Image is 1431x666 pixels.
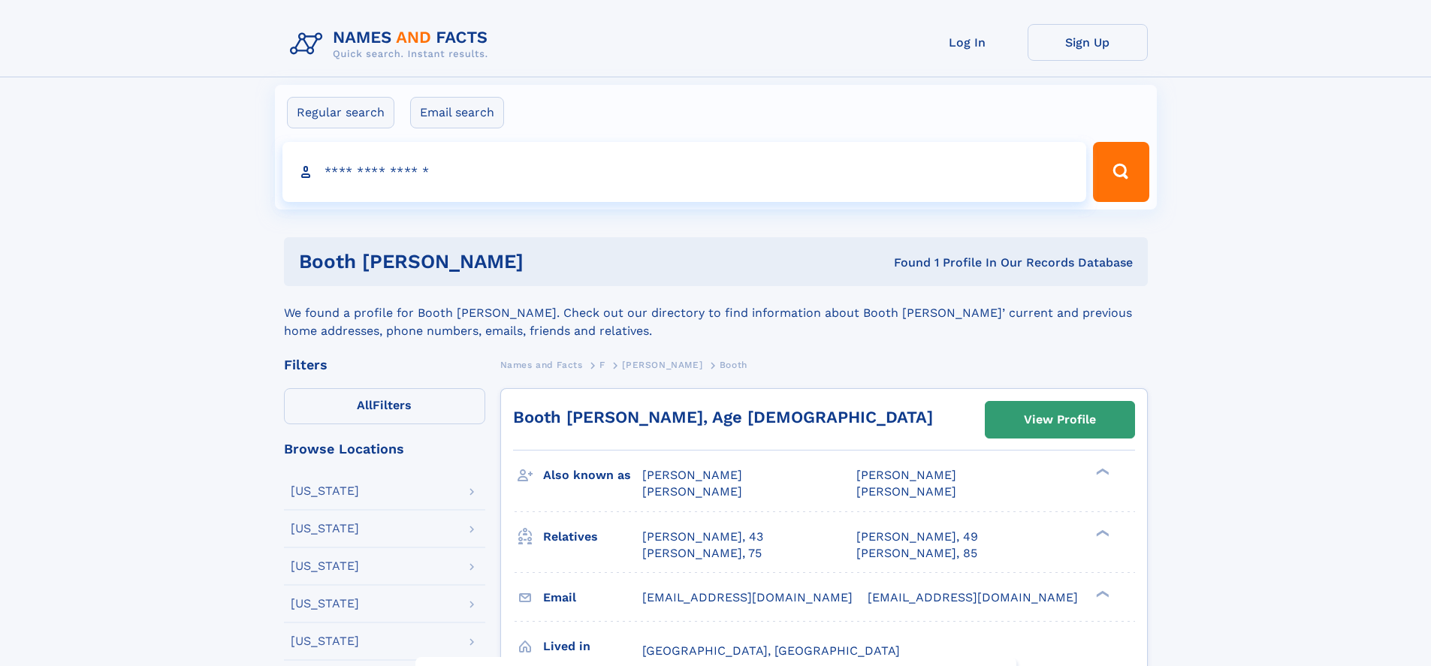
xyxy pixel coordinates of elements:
span: [PERSON_NAME] [642,484,742,499]
span: F [599,360,605,370]
a: [PERSON_NAME], 85 [856,545,977,562]
div: [US_STATE] [291,523,359,535]
label: Regular search [287,97,394,128]
div: ❯ [1092,467,1110,477]
button: Search Button [1093,142,1149,202]
span: [PERSON_NAME] [642,468,742,482]
div: ❯ [1092,589,1110,598]
span: [GEOGRAPHIC_DATA], [GEOGRAPHIC_DATA] [642,643,900,658]
span: [PERSON_NAME] [856,468,956,482]
h3: Email [543,585,642,610]
div: View Profile [1024,402,1096,437]
label: Email search [410,97,504,128]
h3: Lived in [543,634,642,659]
span: [PERSON_NAME] [622,360,702,370]
div: [US_STATE] [291,560,359,572]
a: [PERSON_NAME], 49 [856,529,978,545]
div: Browse Locations [284,442,485,456]
span: [EMAIL_ADDRESS][DOMAIN_NAME] [642,590,853,604]
a: F [599,355,605,374]
span: Booth [720,360,747,370]
img: Logo Names and Facts [284,24,500,65]
a: [PERSON_NAME] [622,355,702,374]
h1: booth [PERSON_NAME] [299,252,709,271]
a: Names and Facts [500,355,583,374]
div: ❯ [1092,528,1110,538]
div: [US_STATE] [291,485,359,497]
div: We found a profile for Booth [PERSON_NAME]. Check out our directory to find information about Boo... [284,286,1148,340]
a: Log In [907,24,1028,61]
label: Filters [284,388,485,424]
input: search input [282,142,1087,202]
a: View Profile [986,402,1134,438]
span: [PERSON_NAME] [856,484,956,499]
div: Found 1 Profile In Our Records Database [708,255,1133,271]
a: Sign Up [1028,24,1148,61]
a: Booth [PERSON_NAME], Age [DEMOGRAPHIC_DATA] [513,408,933,426]
span: All [357,398,373,412]
a: [PERSON_NAME], 75 [642,545,762,562]
div: [US_STATE] [291,635,359,647]
span: [EMAIL_ADDRESS][DOMAIN_NAME] [868,590,1078,604]
a: [PERSON_NAME], 43 [642,529,763,545]
div: [US_STATE] [291,598,359,610]
div: Filters [284,358,485,372]
h3: Relatives [543,524,642,550]
h3: Also known as [543,463,642,488]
